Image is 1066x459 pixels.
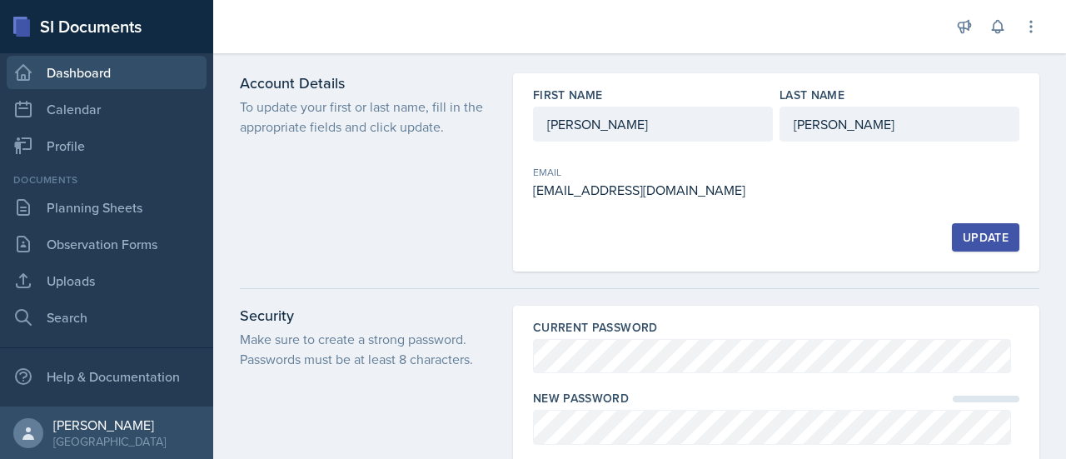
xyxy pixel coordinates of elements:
[533,107,773,142] input: Enter first name
[533,87,603,103] label: First Name
[7,301,207,334] a: Search
[240,73,493,93] h3: Account Details
[7,92,207,126] a: Calendar
[7,227,207,261] a: Observation Forms
[240,97,493,137] p: To update your first or last name, fill in the appropriate fields and click update.
[240,329,493,369] p: Make sure to create a strong password. Passwords must be at least 8 characters.
[533,319,658,336] label: Current Password
[780,87,844,103] label: Last Name
[780,107,1019,142] input: Enter last name
[7,172,207,187] div: Documents
[7,191,207,224] a: Planning Sheets
[533,390,629,407] label: New Password
[963,231,1009,244] div: Update
[53,433,166,450] div: [GEOGRAPHIC_DATA]
[53,417,166,433] div: [PERSON_NAME]
[240,306,493,326] h3: Security
[533,165,773,180] div: Email
[533,180,773,200] div: [EMAIL_ADDRESS][DOMAIN_NAME]
[7,360,207,393] div: Help & Documentation
[7,264,207,297] a: Uploads
[952,223,1019,252] button: Update
[7,129,207,162] a: Profile
[7,56,207,89] a: Dashboard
